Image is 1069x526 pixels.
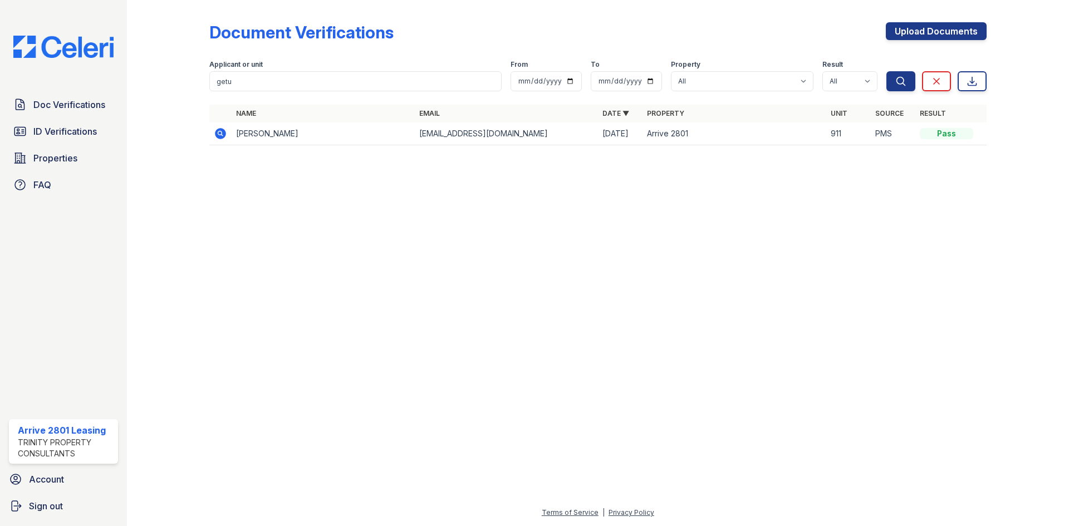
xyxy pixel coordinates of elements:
[209,60,263,69] label: Applicant or unit
[209,22,394,42] div: Document Verifications
[415,122,598,145] td: [EMAIL_ADDRESS][DOMAIN_NAME]
[609,508,654,517] a: Privacy Policy
[920,109,946,117] a: Result
[9,174,118,196] a: FAQ
[542,508,599,517] a: Terms of Service
[826,122,871,145] td: 911
[18,437,114,459] div: Trinity Property Consultants
[33,98,105,111] span: Doc Verifications
[643,122,826,145] td: Arrive 2801
[33,178,51,191] span: FAQ
[4,36,122,58] img: CE_Logo_Blue-a8612792a0a2168367f1c8372b55b34899dd931a85d93a1a3d3e32e68fde9ad4.png
[236,109,256,117] a: Name
[647,109,684,117] a: Property
[209,71,502,91] input: Search by name, email, or unit number
[602,109,629,117] a: Date ▼
[871,122,915,145] td: PMS
[232,122,415,145] td: [PERSON_NAME]
[875,109,904,117] a: Source
[29,499,63,513] span: Sign out
[419,109,440,117] a: Email
[822,60,843,69] label: Result
[511,60,528,69] label: From
[29,473,64,486] span: Account
[671,60,700,69] label: Property
[920,128,973,139] div: Pass
[591,60,600,69] label: To
[33,151,77,165] span: Properties
[831,109,847,117] a: Unit
[18,424,114,437] div: Arrive 2801 Leasing
[9,94,118,116] a: Doc Verifications
[4,468,122,490] a: Account
[598,122,643,145] td: [DATE]
[9,147,118,169] a: Properties
[602,508,605,517] div: |
[33,125,97,138] span: ID Verifications
[9,120,118,142] a: ID Verifications
[886,22,987,40] a: Upload Documents
[4,495,122,517] a: Sign out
